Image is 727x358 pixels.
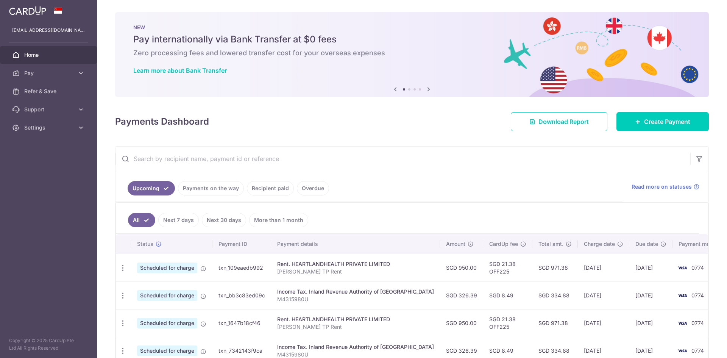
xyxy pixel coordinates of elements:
td: SGD 21.38 OFF225 [483,254,532,281]
a: Next 7 days [158,213,199,227]
a: Next 30 days [202,213,246,227]
span: 0774 [691,292,704,299]
p: [PERSON_NAME] TP Rent [277,323,434,331]
td: SGD 971.38 [532,254,578,281]
a: All [128,213,155,227]
img: Bank Card [675,319,690,328]
td: SGD 326.39 [440,281,483,309]
a: Create Payment [616,112,709,131]
div: Income Tax. Inland Revenue Authority of [GEOGRAPHIC_DATA] [277,288,434,295]
span: Amount [446,240,465,248]
div: Rent. HEARTLANDHEALTH PRIVATE LIMITED [277,316,434,323]
span: Total amt. [538,240,563,248]
img: Bank transfer banner [115,12,709,97]
p: [EMAIL_ADDRESS][DOMAIN_NAME] [12,27,85,34]
a: More than 1 month [249,213,308,227]
span: Download Report [538,117,589,126]
td: SGD 8.49 [483,281,532,309]
td: SGD 950.00 [440,254,483,281]
p: M4315980U [277,295,434,303]
td: [DATE] [578,309,629,337]
span: 0774 [691,347,704,354]
span: Scheduled for charge [137,263,197,273]
div: Income Tax. Inland Revenue Authority of [GEOGRAPHIC_DATA] [277,343,434,351]
td: [DATE] [578,281,629,309]
h5: Pay internationally via Bank Transfer at $0 fees [133,33,691,45]
span: 0774 [691,264,704,271]
span: 0774 [691,320,704,326]
span: Scheduled for charge [137,345,197,356]
a: Overdue [297,181,329,195]
input: Search by recipient name, payment id or reference [115,147,690,171]
img: Bank Card [675,346,690,355]
a: Learn more about Bank Transfer [133,67,227,74]
span: Status [137,240,153,248]
td: SGD 334.88 [532,281,578,309]
td: [DATE] [629,254,672,281]
td: [DATE] [578,254,629,281]
p: NEW [133,24,691,30]
img: Bank Card [675,263,690,272]
p: [PERSON_NAME] TP Rent [277,268,434,275]
td: txn_bb3c83ed09c [212,281,271,309]
a: Payments on the way [178,181,244,195]
span: Create Payment [644,117,690,126]
h4: Payments Dashboard [115,115,209,128]
span: Refer & Save [24,88,74,95]
td: txn_1647b18cf46 [212,309,271,337]
a: Download Report [511,112,607,131]
span: Charge date [584,240,615,248]
td: SGD 950.00 [440,309,483,337]
span: Settings [24,124,74,131]
span: Pay [24,69,74,77]
img: Bank Card [675,291,690,300]
td: SGD 971.38 [532,309,578,337]
th: Payment ID [212,234,271,254]
h6: Zero processing fees and lowered transfer cost for your overseas expenses [133,48,691,58]
td: [DATE] [629,309,672,337]
td: SGD 21.38 OFF225 [483,309,532,337]
img: CardUp [9,6,46,15]
span: Read more on statuses [632,183,692,191]
div: Rent. HEARTLANDHEALTH PRIVATE LIMITED [277,260,434,268]
span: Due date [635,240,658,248]
span: Scheduled for charge [137,290,197,301]
a: Upcoming [128,181,175,195]
td: [DATE] [629,281,672,309]
th: Payment details [271,234,440,254]
span: Home [24,51,74,59]
td: txn_109eaedb992 [212,254,271,281]
span: Scheduled for charge [137,318,197,328]
span: Support [24,106,74,113]
a: Recipient paid [247,181,294,195]
span: CardUp fee [489,240,518,248]
a: Read more on statuses [632,183,699,191]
